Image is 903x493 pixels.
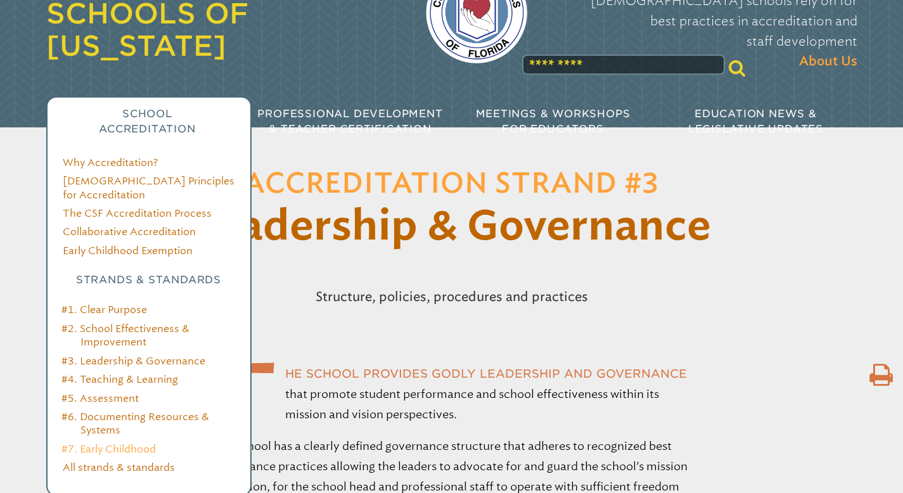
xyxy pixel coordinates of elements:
[212,364,691,425] p: he school provides godly leadership and governance that promote student performance and school ef...
[63,226,196,238] a: Collaborative Accreditation
[688,108,823,135] span: Education News & Legislative Updates
[63,157,158,169] a: Why Accreditation?
[99,108,195,135] span: School Accreditation
[61,355,205,367] a: #3. Leadership & Governance
[186,281,718,312] p: Structure, policies, procedures and practices
[61,392,139,404] a: #5. Assessment
[192,207,711,248] span: Leadership & Governance
[63,272,235,288] h3: Strands & Standards
[63,245,193,257] a: Early Childhood Exemption
[63,461,175,473] a: All strands & standards
[63,175,234,200] a: [DEMOGRAPHIC_DATA] Principles for Accreditation
[61,323,189,348] a: #2. School Effectiveness & Improvement
[61,443,156,455] a: #7. Early Childhood
[61,373,178,385] a: #4. Teaching & Learning
[799,51,857,72] span: About Us
[244,170,658,198] span: Accreditation Strand #3
[61,411,209,436] a: #6. Documenting Resources & Systems
[476,108,631,135] span: Meetings & Workshops for Educators
[63,207,212,219] a: The CSF Accreditation Process
[257,108,442,135] span: Professional Development & Teacher Certification
[61,304,147,316] a: #1. Clear Purpose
